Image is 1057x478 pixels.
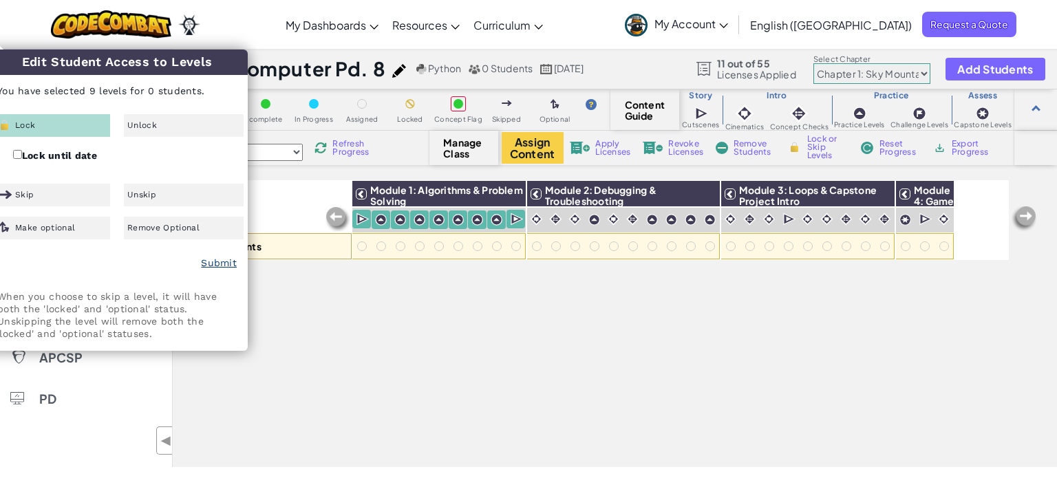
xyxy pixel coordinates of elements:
img: IconPracticeLevel.svg [853,107,866,120]
span: Unskip [127,191,156,199]
span: Curriculum [473,18,531,32]
input: Lock until date [13,150,22,159]
span: Remove Optional [127,224,200,232]
span: Make optional [15,224,75,232]
span: Optional [540,116,570,123]
img: IconRemoveStudents.svg [716,142,728,154]
img: IconPracticeLevel.svg [414,214,425,226]
img: IconPracticeLevel.svg [394,214,406,226]
img: IconInteractive.svg [789,104,809,123]
a: My Account [618,3,735,46]
span: Export Progress [952,140,994,156]
img: IconCinematic.svg [820,213,833,226]
span: Module 2: Debugging & Troubleshooting [545,184,656,207]
img: IconCutscene.svg [783,213,796,226]
span: Unlock [127,121,157,129]
a: Submit [201,257,237,268]
img: IconCapstoneLevel.svg [899,214,911,226]
span: Module 4: Game Design & Capstone Project [914,184,961,240]
span: Cutscenes [682,121,719,129]
a: Request a Quote [922,12,1016,37]
img: Arrow_Left_Inactive.png [324,206,352,233]
img: IconOptionalLevel.svg [551,99,559,110]
img: IconCutscene.svg [695,106,709,121]
span: Capstone Levels [954,121,1011,129]
a: My Dashboards [279,6,385,43]
button: Assign Content [502,132,564,164]
img: Arrow_Left_Inactive.png [1010,205,1038,232]
span: complete [249,116,283,123]
span: Resources [392,18,447,32]
span: Apply Licenses [595,140,630,156]
img: IconCinematic.svg [735,104,754,123]
img: python.png [416,64,427,74]
img: IconPracticeLevel.svg [588,214,600,226]
span: ◀ [160,431,172,450]
a: English ([GEOGRAPHIC_DATA]) [743,6,919,43]
img: IconHint.svg [586,99,597,110]
img: IconCapstoneLevel.svg [976,107,990,120]
span: 11 out of 55 [717,58,796,69]
img: IconCinematic.svg [724,213,737,226]
label: Select Chapter [813,54,930,65]
span: Cinematics [725,123,764,131]
span: Content Guide [625,99,665,121]
img: avatar [625,14,648,36]
img: IconReload.svg [314,142,327,154]
span: Locked [397,116,423,123]
span: Remove Students [734,140,775,156]
img: IconCinematic.svg [801,213,814,226]
span: Reset Progress [879,140,921,156]
span: Concept Flag [434,116,482,123]
img: iconPencil.svg [392,64,406,78]
span: Module 1: Algorithms & Problem Solving [370,184,523,207]
img: IconCutscene.svg [511,213,524,226]
img: IconCinematic.svg [530,213,543,226]
img: IconCinematic.svg [607,213,620,226]
span: Python [428,62,461,74]
img: IconPracticeLevel.svg [433,214,445,226]
img: IconLicenseRevoke.svg [643,142,663,154]
span: Refresh Progress [332,140,375,156]
img: IconSkippedLevel.svg [502,100,512,106]
img: IconPracticeLevel.svg [646,214,658,226]
span: [DATE] [554,62,584,74]
img: IconChallengeLevel.svg [912,107,926,120]
label: Lock until date [13,147,97,163]
span: Lock [15,121,35,129]
img: IconPracticeLevel.svg [665,214,677,226]
img: IconPracticeLevel.svg [471,214,483,226]
span: Assigned [346,116,378,123]
span: 0 Students [482,62,533,74]
img: IconPracticeLevel.svg [685,214,696,226]
span: In Progress [295,116,333,123]
img: IconCinematic.svg [568,213,581,226]
span: My Account [654,17,728,31]
span: Practice Levels [834,121,884,129]
span: Module 3: Loops & Capstone Project Intro [739,184,877,207]
span: Skip [15,191,34,199]
img: IconInteractive.svg [549,213,562,226]
img: IconPracticeLevel.svg [452,214,464,226]
img: IconLicenseApply.svg [570,142,590,154]
h1: 7/8 Computer Pd. 8 [193,56,385,82]
span: Skipped [492,116,521,123]
button: Add Students [946,58,1045,80]
img: IconInteractive.svg [626,213,639,226]
img: calendar.svg [540,64,553,74]
img: IconCutscene.svg [356,213,370,226]
img: CodeCombat logo [51,10,171,39]
img: IconCinematic.svg [762,213,776,226]
a: Resources [385,6,467,43]
img: IconInteractive.svg [878,213,891,226]
a: Curriculum [467,6,550,43]
img: IconInteractive.svg [743,213,756,226]
img: IconCinematic.svg [859,213,872,226]
img: IconCutscene.svg [919,213,932,226]
h3: Story [679,90,723,101]
span: Revoke Licenses [668,140,703,156]
span: My Dashboards [286,18,366,32]
img: IconCinematic.svg [937,213,950,226]
img: Ozaria [178,14,200,35]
